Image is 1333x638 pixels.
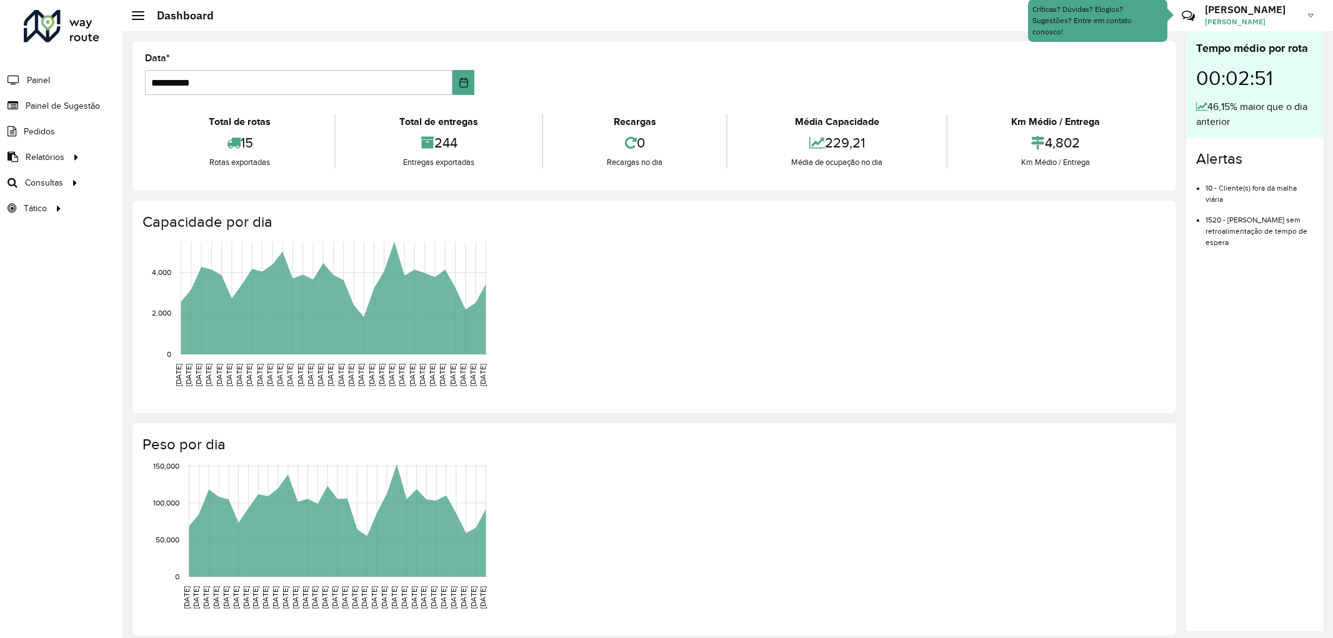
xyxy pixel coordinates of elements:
span: Consultas [25,176,63,189]
div: 0 [546,129,723,156]
text: [DATE] [469,364,477,386]
text: [DATE] [418,364,426,386]
text: 50,000 [156,536,179,544]
text: [DATE] [232,586,240,609]
text: [DATE] [397,364,406,386]
div: 15 [148,129,331,156]
text: [DATE] [194,364,202,386]
text: [DATE] [286,364,294,386]
text: [DATE] [419,586,427,609]
text: [DATE] [245,364,253,386]
text: [DATE] [351,586,359,609]
text: 100,000 [153,499,179,507]
text: [DATE] [182,586,191,609]
text: 0 [167,350,171,358]
text: [DATE] [390,586,398,609]
text: [DATE] [296,364,304,386]
text: 4,000 [152,268,171,276]
text: [DATE] [449,364,457,386]
text: [DATE] [449,586,457,609]
li: 1520 - [PERSON_NAME] sem retroalimentação de tempo de espera [1206,205,1314,248]
text: [DATE] [321,586,329,609]
li: 10 - Cliente(s) fora da malha viária [1206,173,1314,205]
text: [DATE] [360,586,368,609]
text: [DATE] [387,364,396,386]
div: 4,802 [951,129,1161,156]
text: [DATE] [337,364,345,386]
text: [DATE] [370,586,378,609]
text: 150,000 [153,462,179,470]
text: [DATE] [242,586,250,609]
h2: Dashboard [144,9,214,22]
text: [DATE] [225,364,233,386]
text: [DATE] [380,586,388,609]
div: Média Capacidade [731,114,943,129]
span: [PERSON_NAME] [1205,16,1299,27]
div: Km Médio / Entrega [951,156,1161,169]
text: [DATE] [428,364,436,386]
text: [DATE] [347,364,355,386]
text: [DATE] [438,364,446,386]
text: [DATE] [341,586,349,609]
text: [DATE] [271,586,279,609]
text: [DATE] [459,586,467,609]
text: [DATE] [301,586,309,609]
text: [DATE] [331,586,339,609]
span: Relatórios [26,151,64,164]
div: Total de entregas [339,114,539,129]
div: Km Médio / Entrega [951,114,1161,129]
text: [DATE] [367,364,376,386]
text: [DATE] [291,586,299,609]
text: [DATE] [204,364,212,386]
text: [DATE] [429,586,437,609]
text: [DATE] [327,364,335,386]
div: Entregas exportadas [339,156,539,169]
div: 46,15% maior que o dia anterior [1196,99,1314,129]
text: [DATE] [215,364,223,386]
div: Tempo médio por rota [1196,40,1314,57]
div: 229,21 [731,129,943,156]
text: [DATE] [400,586,408,609]
div: Rotas exportadas [148,156,331,169]
text: 0 [175,572,179,581]
text: [DATE] [235,364,243,386]
div: Total de rotas [148,114,331,129]
div: Média de ocupação no dia [731,156,943,169]
div: 244 [339,129,539,156]
text: [DATE] [459,364,467,386]
div: Recargas no dia [546,156,723,169]
span: Tático [24,202,47,215]
text: [DATE] [410,586,418,609]
text: [DATE] [184,364,192,386]
text: [DATE] [222,586,230,609]
text: [DATE] [251,586,259,609]
text: [DATE] [266,364,274,386]
span: Pedidos [24,125,55,138]
text: [DATE] [479,364,487,386]
h4: Capacidade por dia [142,213,1164,231]
a: Contato Rápido [1175,2,1202,29]
text: [DATE] [357,364,365,386]
text: [DATE] [256,364,264,386]
span: Painel [27,74,50,87]
text: [DATE] [377,364,386,386]
text: [DATE] [479,586,487,609]
text: [DATE] [439,586,447,609]
text: [DATE] [174,364,182,386]
text: [DATE] [276,364,284,386]
h4: Peso por dia [142,436,1164,454]
span: Painel de Sugestão [26,99,100,112]
text: [DATE] [316,364,324,386]
text: [DATE] [311,586,319,609]
text: 2,000 [152,309,171,317]
h3: [PERSON_NAME] [1205,4,1299,16]
text: [DATE] [261,586,269,609]
div: 00:02:51 [1196,57,1314,99]
text: [DATE] [469,586,477,609]
text: [DATE] [408,364,416,386]
label: Data [145,51,170,66]
text: [DATE] [202,586,210,609]
div: Recargas [546,114,723,129]
text: [DATE] [192,586,200,609]
text: [DATE] [306,364,314,386]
